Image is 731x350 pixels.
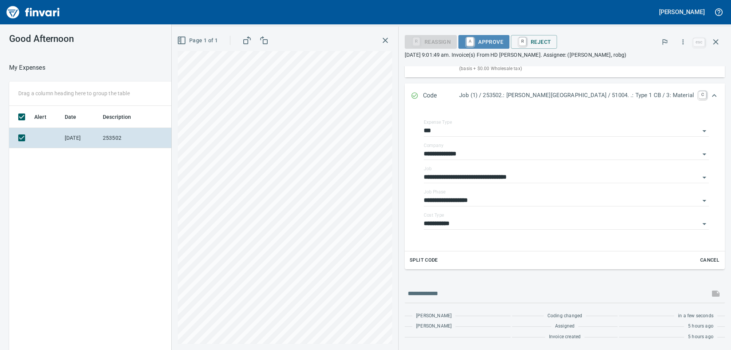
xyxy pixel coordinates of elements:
span: Date [65,112,86,121]
div: Reassign [405,38,457,45]
h5: [PERSON_NAME] [659,8,705,16]
p: [DATE] 9:01:49 am. Invoice(s) From HD [PERSON_NAME]. Assignee: ([PERSON_NAME], robg) [405,51,725,59]
span: Coding changed [547,312,582,320]
button: Open [699,195,710,206]
span: [PERSON_NAME] [416,323,452,330]
button: Open [699,172,710,183]
td: 253502 [100,128,168,148]
button: Cancel [697,254,722,266]
td: AP Invoices [168,128,225,148]
span: Cancel [699,256,720,265]
button: Split Code [408,254,440,266]
p: My Expenses [9,63,45,72]
span: Alert [34,112,56,121]
p: Code [423,91,459,101]
button: More [675,34,691,50]
span: 5 hours ago [688,323,713,330]
span: This records your message into the invoice and notifies anyone mentioned [707,284,725,303]
label: Job Phase [424,190,445,194]
button: [PERSON_NAME] [657,6,707,18]
span: in a few seconds [678,312,713,320]
button: Page 1 of 1 [176,34,221,48]
span: Close invoice [691,33,725,51]
button: Flag [656,34,673,50]
span: Description [103,112,141,121]
span: Description [103,112,131,121]
p: Drag a column heading here to group the table [18,89,130,97]
span: Split Code [410,256,438,265]
div: Expand [405,109,725,269]
span: Page 1 of 1 [179,36,218,45]
label: Expense Type [424,120,452,125]
span: 5 hours ago [688,333,713,341]
span: Date [65,112,77,121]
a: C [699,91,706,99]
a: R [519,37,526,46]
span: Reject [517,35,551,48]
span: [PERSON_NAME] [416,312,452,320]
a: esc [693,38,705,46]
button: Open [699,126,710,136]
button: RReject [511,35,557,49]
label: Company [424,143,444,148]
button: Open [699,219,710,229]
div: Expand [405,83,725,109]
p: (basis + $0.00 Wholesale tax) [459,65,694,73]
p: Job (1) / 253502.: [PERSON_NAME][GEOGRAPHIC_DATA] / 51004. .: Type 1 CB / 3: Material [459,91,694,100]
td: [DATE] [62,128,100,148]
button: AApprove [458,35,509,49]
label: Cost Type [424,213,444,217]
h3: Good Afternoon [9,34,171,44]
a: A [466,37,474,46]
button: Open [699,149,710,160]
span: Approve [464,35,503,48]
span: Invoice created [549,333,581,341]
span: Assigned [555,323,575,330]
nav: breadcrumb [9,63,45,72]
span: Alert [34,112,46,121]
label: Job [424,166,432,171]
img: Finvari [5,3,62,21]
